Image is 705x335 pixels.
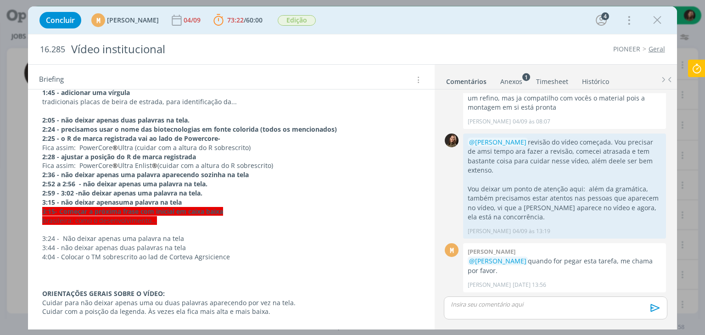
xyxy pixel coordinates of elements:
[468,184,661,222] p: Vou deixar um ponto de atenção aqui: além da gramática, também precisamos estar atentos nas pesso...
[42,143,420,152] p: Fica assim: PowerCore Ultra (cuidar com a altura do R sobrescrito)
[42,289,165,298] strong: ORIENTAÇÕES GERAIS SOBRE O VÍDEO:
[469,138,526,146] span: @[PERSON_NAME]
[39,12,81,28] button: Concluir
[157,161,273,170] span: (cuidar com a altura do R sobrescrito)
[649,45,665,53] a: Geral
[42,125,337,134] strong: 2:24 - precisamos usar o nome das biotecnologias em fonte colorida (todos os mencionados)
[445,243,459,257] div: M
[42,170,249,179] strong: 2:36 - não deixar apenas uma palavra aparecendo sozinha na tela
[46,17,75,24] span: Concluir
[42,189,78,197] strong: 2:59 - 3:02 -
[513,227,550,235] span: 04/09 às 13:19
[446,73,487,86] a: Comentários
[42,243,420,252] p: 3:44 - não deixar apenas duas palavras na tela
[42,298,420,307] p: Cuidar para não deixar apenas uma ou duas palavras aparecendo por vez na tela.
[244,16,246,24] span: /
[40,45,65,55] span: 16.285
[67,38,401,61] div: Vídeo institucional
[42,116,190,124] strong: 2:05 - não deixar apenas duas palavras na tela.
[112,161,118,170] span: ®
[246,16,263,24] span: 60:00
[42,307,420,316] p: Cuidar com a poisção da legenda. Às vezes ela fica mais alta e mais baixa.
[83,179,207,188] strong: não deixar apenas uma palavra na tela.
[278,15,316,26] span: Edição
[42,216,157,225] span: brasileira: como o desenvolvimento...
[42,179,81,188] strong: 2:52 a 2:56 -
[445,134,459,147] img: J
[42,234,420,243] p: 3:24 - Não deixar apenas uma palavra na tela
[522,73,530,81] sup: 1
[277,15,316,26] button: Edição
[42,207,223,216] strong: 3:15- Começar a próxima frase com inicial em caixa baixa
[118,161,152,170] span: Ultra Enlist
[468,247,515,256] b: [PERSON_NAME]
[468,281,511,289] p: [PERSON_NAME]
[513,281,546,289] span: [DATE] 13:56
[28,6,677,329] div: dialog
[594,13,609,28] button: 4
[78,189,202,197] strong: não deixar apenas uma palavra na tela.
[91,13,159,27] button: M[PERSON_NAME]
[227,16,244,24] span: 73:22
[42,252,420,262] p: 4:04 - Colocar o TM sobrescrito ao lad de Corteva Agrsicience
[112,143,118,152] span: ®
[42,152,196,161] strong: 2:28 - ajustar a posição do R de marca registrada
[536,73,569,86] a: Timesheet
[152,161,157,170] span: ®
[42,198,182,207] strong: 3:15 - não deixar apenasuma palavra na tela
[42,161,112,170] span: Fica assim: PowerCore
[184,17,202,23] div: 04/09
[468,117,511,126] p: [PERSON_NAME]
[91,13,105,27] div: M
[42,88,130,97] strong: 1:45 - adicionar uma vírgula
[513,117,550,126] span: 04/09 às 08:07
[468,227,511,235] p: [PERSON_NAME]
[613,45,640,53] a: PIONEER
[469,257,526,265] span: @[PERSON_NAME]
[42,97,420,106] p: tradicionais placas de beira de estrada, para identificação da...
[211,13,265,28] button: 73:22/60:00
[42,134,220,143] strong: 2:25 - o R de marca registrada vai ao lado de Powercore-
[468,138,661,175] p: revisão do vídeo começada. Vou precisar de amsi tempo ara fazer a revisão, comecei atrasada e tem...
[582,73,610,86] a: Histórico
[468,257,661,275] p: quando for pegar esta tarefa, me chama por favor.
[500,77,522,86] div: Anexos
[39,74,64,86] span: Briefing
[107,17,159,23] span: [PERSON_NAME]
[601,12,609,20] div: 4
